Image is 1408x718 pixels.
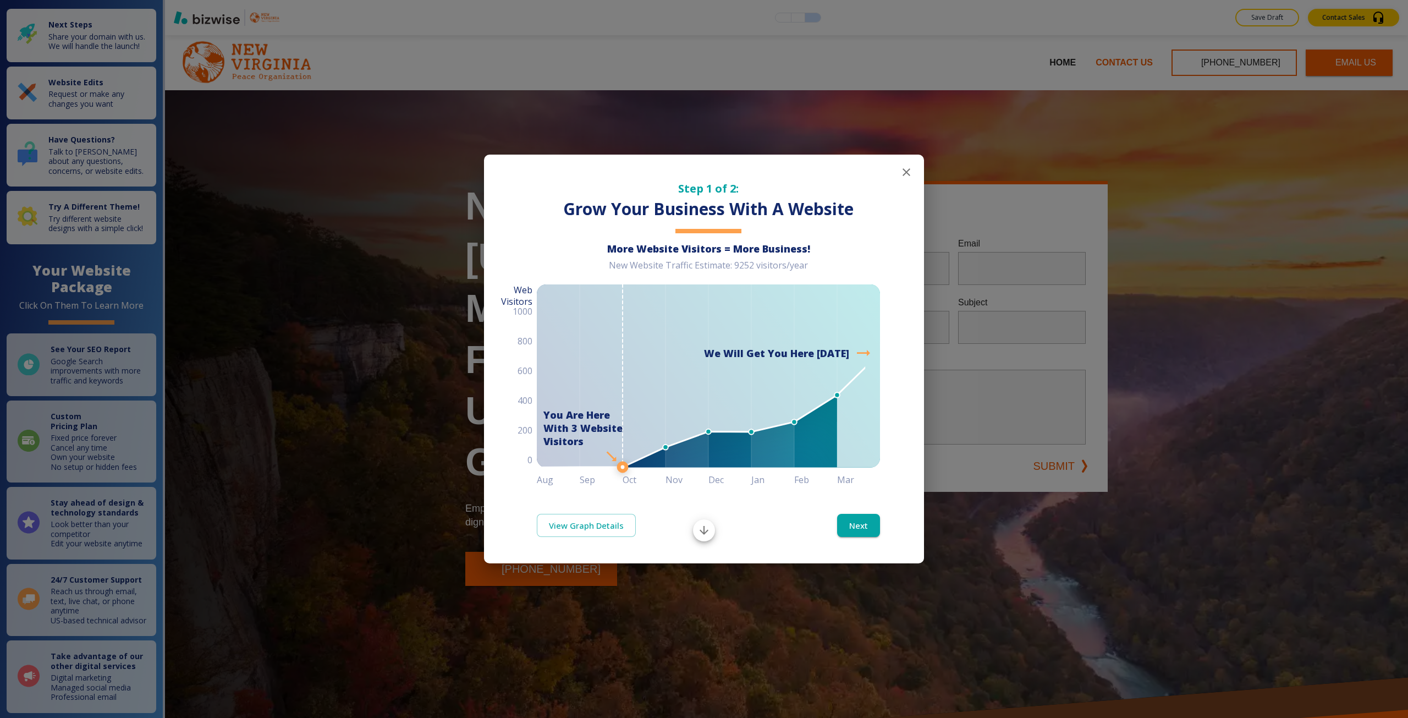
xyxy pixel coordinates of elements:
[837,514,880,537] button: Next
[537,198,880,221] h3: Grow Your Business With A Website
[537,181,880,196] h5: Step 1 of 2:
[837,472,880,487] h6: Mar
[794,472,837,487] h6: Feb
[708,472,751,487] h6: Dec
[537,472,580,487] h6: Aug
[693,519,715,541] button: Scroll to bottom
[751,472,794,487] h6: Jan
[537,514,636,537] a: View Graph Details
[580,472,623,487] h6: Sep
[623,472,665,487] h6: Oct
[537,242,880,255] h6: More Website Visitors = More Business!
[537,260,880,280] div: New Website Traffic Estimate: 9252 visitors/year
[665,472,708,487] h6: Nov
